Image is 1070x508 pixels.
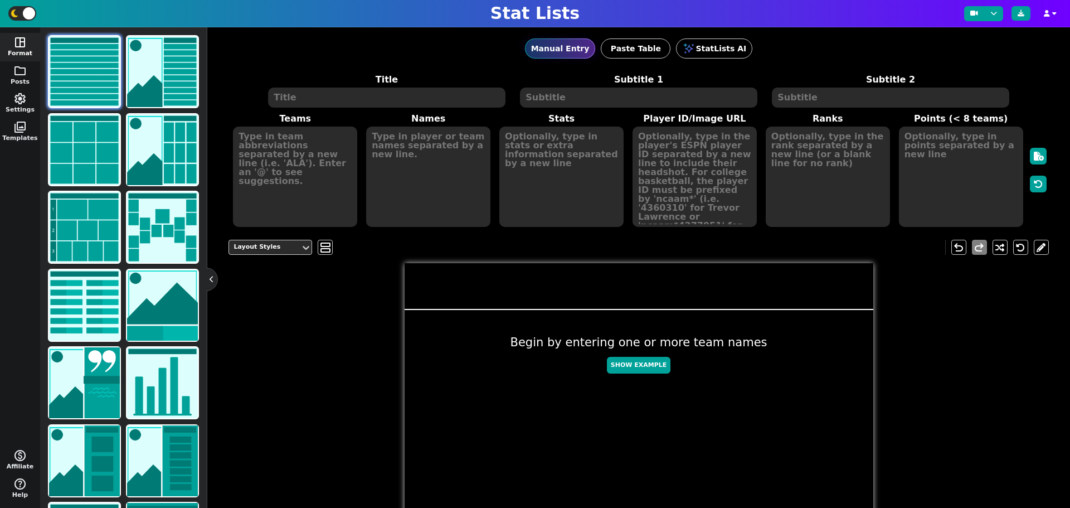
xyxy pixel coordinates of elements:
button: redo [972,240,987,255]
img: list with image [127,36,198,107]
button: Manual Entry [525,38,596,59]
span: redo [972,241,986,254]
label: Stats [495,112,628,125]
span: photo_library [13,120,27,134]
img: news/quote [49,347,120,418]
img: list [49,36,120,107]
img: tier [49,192,120,263]
label: Teams [228,112,362,125]
label: Title [261,73,513,86]
button: undo [951,240,966,255]
span: folder [13,64,27,78]
button: Paste Table [601,38,670,59]
span: undo [952,241,965,254]
span: space_dashboard [13,36,27,49]
img: lineup [127,425,198,496]
h1: Stat Lists [490,3,580,23]
img: matchup [127,270,198,341]
img: chart [127,347,198,418]
img: highlight [49,425,120,496]
span: help [13,477,27,491]
button: Show Example [607,357,670,374]
label: Subtitle 1 [513,73,765,86]
label: Names [362,112,495,125]
label: Points (< 8 teams) [894,112,1028,125]
button: StatLists AI [676,38,752,59]
label: Player ID/Image URL [628,112,761,125]
label: Ranks [761,112,894,125]
label: Subtitle 2 [765,73,1016,86]
img: bracket [127,192,198,263]
img: grid [49,114,120,185]
div: Begin by entering one or more team names [405,333,873,379]
img: grid with image [127,114,198,185]
div: Layout Styles [234,243,296,252]
span: monetization_on [13,449,27,462]
img: scores [49,270,120,341]
span: settings [13,92,27,105]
